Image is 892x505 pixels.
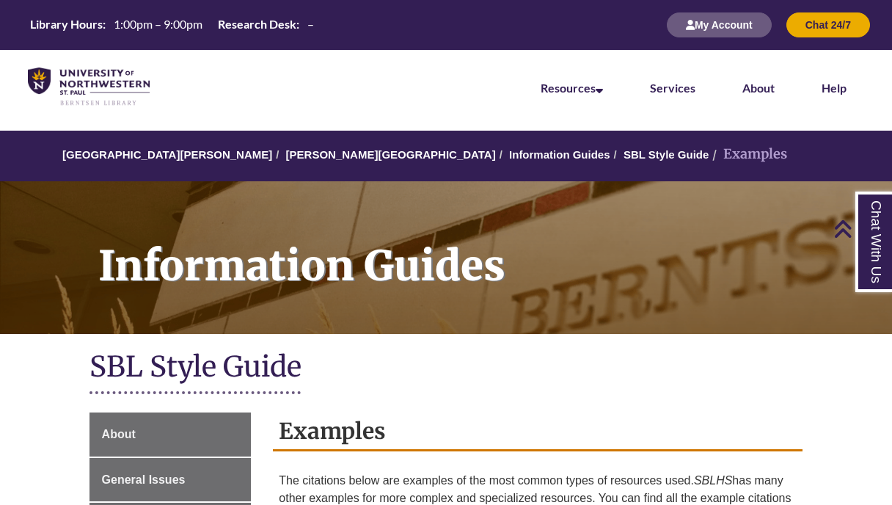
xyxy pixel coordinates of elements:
[833,219,888,239] a: Back to Top
[286,148,496,161] a: [PERSON_NAME][GEOGRAPHIC_DATA]
[667,12,772,37] button: My Account
[709,144,787,165] li: Examples
[82,181,892,315] h1: Information Guides
[102,473,186,486] span: General Issues
[667,18,772,31] a: My Account
[24,16,108,32] th: Library Hours:
[650,81,695,95] a: Services
[541,81,603,95] a: Resources
[28,68,150,106] img: UNWSP Library Logo
[694,474,732,487] em: SBLHS
[89,349,803,388] h1: SBL Style Guide
[24,16,320,32] table: Hours Today
[212,16,301,32] th: Research Desk:
[273,413,803,451] h2: Examples
[24,16,320,34] a: Hours Today
[89,458,252,502] a: General Issues
[307,17,314,31] span: –
[822,81,847,95] a: Help
[786,18,870,31] a: Chat 24/7
[786,12,870,37] button: Chat 24/7
[624,148,709,161] a: SBL Style Guide
[102,428,136,440] span: About
[114,17,202,31] span: 1:00pm – 9:00pm
[62,148,272,161] a: [GEOGRAPHIC_DATA][PERSON_NAME]
[89,413,252,457] a: About
[509,148,610,161] a: Information Guides
[742,81,775,95] a: About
